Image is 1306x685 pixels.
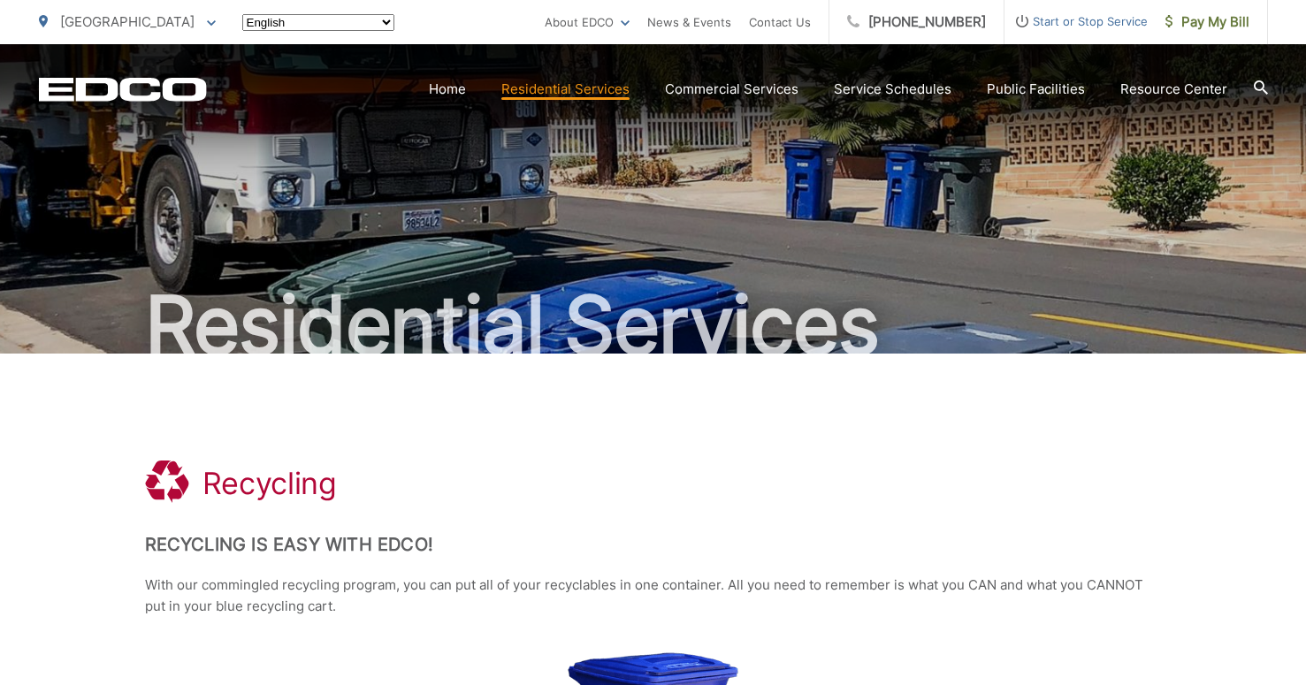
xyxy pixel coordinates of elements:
[545,11,630,33] a: About EDCO
[501,79,630,100] a: Residential Services
[1165,11,1249,33] span: Pay My Bill
[39,281,1268,369] h2: Residential Services
[665,79,798,100] a: Commercial Services
[1120,79,1227,100] a: Resource Center
[145,534,1162,555] h2: Recycling is Easy with EDCO!
[429,79,466,100] a: Home
[834,79,951,100] a: Service Schedules
[145,575,1162,617] p: With our commingled recycling program, you can put all of your recyclables in one container. All ...
[39,77,207,102] a: EDCD logo. Return to the homepage.
[987,79,1085,100] a: Public Facilities
[647,11,731,33] a: News & Events
[242,14,394,31] select: Select a language
[749,11,811,33] a: Contact Us
[202,466,337,501] h1: Recycling
[60,13,195,30] span: [GEOGRAPHIC_DATA]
